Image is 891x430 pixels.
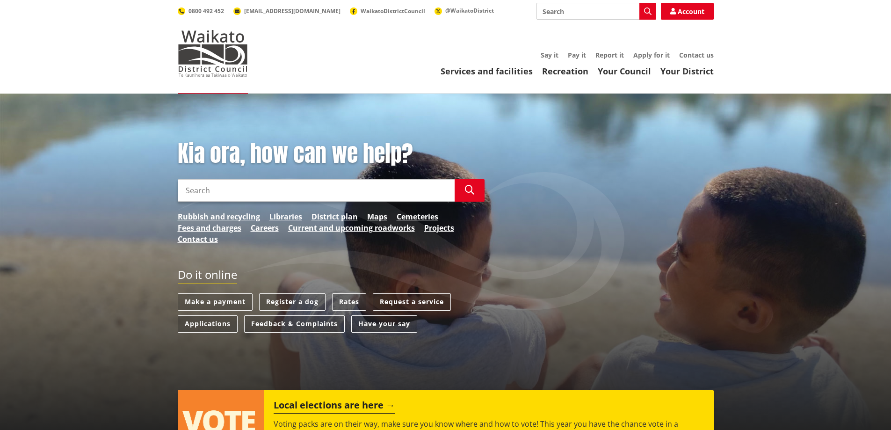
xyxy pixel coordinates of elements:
[367,211,387,222] a: Maps
[244,315,345,333] a: Feedback & Complaints
[259,293,326,311] a: Register a dog
[350,7,425,15] a: WaikatoDistrictCouncil
[178,315,238,333] a: Applications
[633,51,670,59] a: Apply for it
[536,3,656,20] input: Search input
[178,140,485,168] h1: Kia ora, how can we help?
[598,66,651,77] a: Your Council
[424,222,454,233] a: Projects
[269,211,302,222] a: Libraries
[244,7,340,15] span: [EMAIL_ADDRESS][DOMAIN_NAME]
[178,233,218,245] a: Contact us
[445,7,494,15] span: @WaikatoDistrict
[233,7,340,15] a: [EMAIL_ADDRESS][DOMAIN_NAME]
[178,179,455,202] input: Search input
[188,7,224,15] span: 0800 492 452
[679,51,714,59] a: Contact us
[661,3,714,20] a: Account
[178,211,260,222] a: Rubbish and recycling
[288,222,415,233] a: Current and upcoming roadworks
[311,211,358,222] a: District plan
[274,400,395,414] h2: Local elections are here
[178,268,237,284] h2: Do it online
[351,315,417,333] a: Have your say
[178,222,241,233] a: Fees and charges
[373,293,451,311] a: Request a service
[660,66,714,77] a: Your District
[397,211,438,222] a: Cemeteries
[178,30,248,77] img: Waikato District Council - Te Kaunihera aa Takiwaa o Waikato
[595,51,624,59] a: Report it
[435,7,494,15] a: @WaikatoDistrict
[332,293,366,311] a: Rates
[568,51,586,59] a: Pay it
[542,66,588,77] a: Recreation
[361,7,425,15] span: WaikatoDistrictCouncil
[251,222,279,233] a: Careers
[178,293,253,311] a: Make a payment
[541,51,558,59] a: Say it
[178,7,224,15] a: 0800 492 452
[441,66,533,77] a: Services and facilities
